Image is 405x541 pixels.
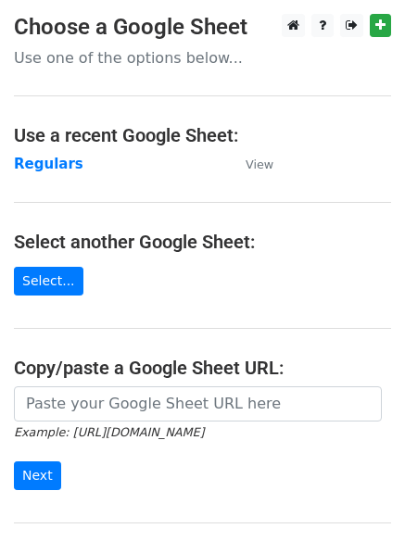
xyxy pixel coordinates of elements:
[14,231,391,253] h4: Select another Google Sheet:
[14,14,391,41] h3: Choose a Google Sheet
[14,48,391,68] p: Use one of the options below...
[227,156,273,172] a: View
[14,124,391,146] h4: Use a recent Google Sheet:
[14,267,83,296] a: Select...
[14,425,204,439] small: Example: [URL][DOMAIN_NAME]
[14,156,83,172] a: Regulars
[14,386,382,421] input: Paste your Google Sheet URL here
[14,461,61,490] input: Next
[14,357,391,379] h4: Copy/paste a Google Sheet URL:
[312,452,405,541] iframe: Chat Widget
[246,157,273,171] small: View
